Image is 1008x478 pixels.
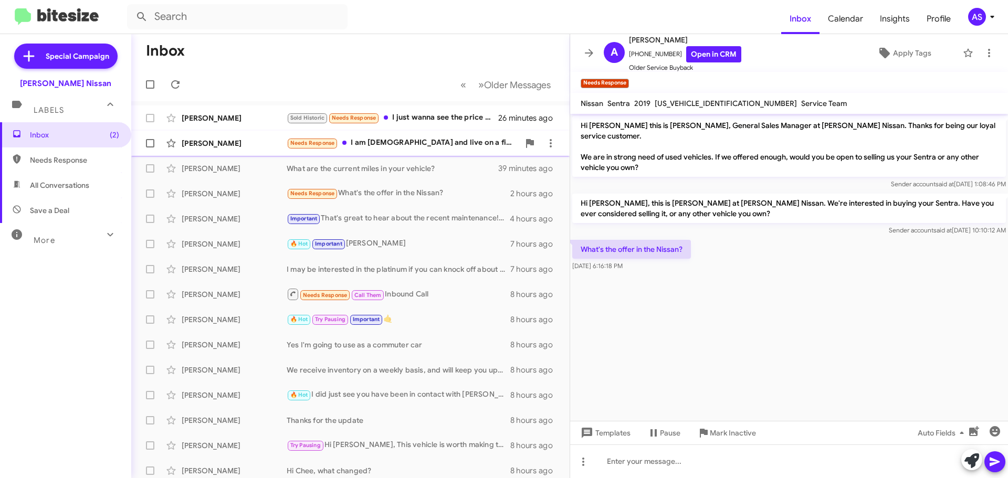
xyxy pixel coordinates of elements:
div: [PERSON_NAME] [182,314,287,325]
div: 4 hours ago [510,214,561,224]
div: [PERSON_NAME] [182,365,287,375]
span: Important [315,240,342,247]
div: Inbound Call [287,288,510,301]
div: [PERSON_NAME] [182,415,287,426]
div: [PERSON_NAME] [182,264,287,274]
div: 🤙 [287,313,510,325]
div: Hi Chee, what changed? [287,465,510,476]
div: [PERSON_NAME] [182,138,287,148]
div: AS [968,8,986,26]
span: Needs Response [290,190,335,197]
span: [DATE] 6:16:18 PM [572,262,623,270]
div: 8 hours ago [510,465,561,476]
div: 8 hours ago [510,314,561,325]
span: « [460,78,466,91]
div: [PERSON_NAME] [182,239,287,249]
small: Needs Response [581,79,629,88]
div: 8 hours ago [510,365,561,375]
div: 2 hours ago [510,188,561,199]
div: [PERSON_NAME] [182,214,287,224]
button: Templates [570,423,639,442]
span: Sender account [DATE] 10:10:12 AM [889,226,1006,234]
span: All Conversations [30,180,89,190]
h1: Inbox [146,43,185,59]
div: I may be interested in the platinum if you can knock off about $6k and it has an extended warranty [287,264,510,274]
p: Hi [PERSON_NAME], this is [PERSON_NAME] at [PERSON_NAME] Nissan. We're interested in buying your ... [572,194,1006,223]
span: Older Service Buyback [629,62,741,73]
span: Inbox [30,130,119,140]
span: Sender account [DATE] 1:08:46 PM [891,180,1006,188]
span: Mark Inactive [710,423,756,442]
div: [PERSON_NAME] [182,188,287,199]
span: Needs Response [30,155,119,165]
a: Insights [871,4,918,34]
span: Templates [579,423,631,442]
span: Pause [660,423,680,442]
span: Older Messages [484,79,551,91]
div: 8 hours ago [510,339,561,350]
div: [PERSON_NAME] [182,163,287,174]
div: 39 minutes ago [498,163,561,174]
a: Open in CRM [686,46,741,62]
button: Mark Inactive [689,423,764,442]
p: What's the offer in the Nissan? [572,240,691,259]
div: Hi [PERSON_NAME], This vehicle is worth making the drive! Would this weekend work for you to stop... [287,439,510,451]
button: Next [472,74,557,95]
span: Labels [34,105,64,115]
a: Special Campaign [14,44,118,69]
div: Thanks for the update [287,415,510,426]
div: That's great to hear about the recent maintenance! It sounds like the vehicle is in good shape. W... [287,213,510,225]
a: Calendar [820,4,871,34]
div: 8 hours ago [510,390,561,400]
div: [PERSON_NAME] [182,440,287,451]
span: » [478,78,484,91]
nav: Page navigation example [455,74,557,95]
span: Auto Fields [918,423,968,442]
button: Apply Tags [850,44,958,62]
div: 8 hours ago [510,415,561,426]
span: Try Pausing [290,442,321,449]
div: [PERSON_NAME] [182,390,287,400]
span: Nissan [581,99,603,108]
a: Inbox [781,4,820,34]
span: 2019 [634,99,650,108]
span: Needs Response [332,114,376,121]
button: Auto Fields [909,423,976,442]
span: (2) [110,130,119,140]
span: Save a Deal [30,205,69,216]
span: Special Campaign [46,51,109,61]
div: What are the current miles in your vehicle? [287,163,498,174]
span: [PHONE_NUMBER] [629,46,741,62]
span: 🔥 Hot [290,240,308,247]
div: [PERSON_NAME] [182,289,287,300]
span: Sentra [607,99,630,108]
span: A [611,44,618,61]
span: Call Them [354,292,382,299]
div: Yes I'm going to use as a commuter car [287,339,510,350]
div: [PERSON_NAME] Nissan [20,78,111,89]
div: I just wanna see the price on that one in particular [287,112,498,124]
span: 🔥 Hot [290,391,308,398]
div: 7 hours ago [510,264,561,274]
div: [PERSON_NAME] [287,238,510,250]
span: said at [933,226,952,234]
div: [PERSON_NAME] [182,339,287,350]
button: Previous [454,74,472,95]
span: Needs Response [303,292,348,299]
a: Profile [918,4,959,34]
div: We receive inventory on a weekly basis, and will keep you updated with what we receive! [287,365,510,375]
div: [PERSON_NAME] [182,465,287,476]
div: [PERSON_NAME] [182,113,287,123]
div: What's the offer in the Nissan? [287,187,510,199]
span: 🔥 Hot [290,316,308,323]
div: 8 hours ago [510,440,561,451]
span: said at [936,180,954,188]
span: Try Pausing [315,316,345,323]
span: [US_VEHICLE_IDENTIFICATION_NUMBER] [655,99,797,108]
div: 26 minutes ago [498,113,561,123]
div: I am [DEMOGRAPHIC_DATA] and live on a fixed income. Although My health concerns are minimal.. I d... [287,137,519,149]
